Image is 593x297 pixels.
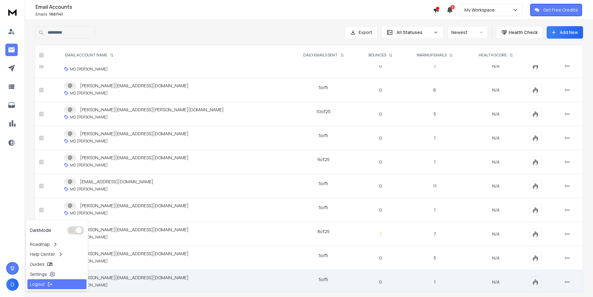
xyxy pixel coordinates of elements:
[27,249,87,259] a: Help Center
[80,227,189,233] p: [PERSON_NAME][EMAIL_ADDRESS][DOMAIN_NAME]
[70,91,108,96] p: MD [PERSON_NAME]
[470,255,522,261] p: N/A
[496,26,543,39] button: Health Check
[547,26,583,39] button: Add New
[361,183,400,189] p: 0
[80,203,189,209] p: [PERSON_NAME][EMAIL_ADDRESS][DOMAIN_NAME]
[543,7,578,13] p: Get Free Credits
[70,139,108,144] p: MD [PERSON_NAME]
[361,87,400,93] p: 0
[403,198,466,222] td: 1
[319,180,328,187] div: 5 of 5
[361,111,400,117] p: 0
[318,228,330,235] div: 8 of 25
[403,222,466,246] td: 7
[70,187,108,192] p: MD [PERSON_NAME]
[403,246,466,270] td: 5
[319,276,328,283] div: 5 of 5
[80,155,189,161] p: [PERSON_NAME][EMAIL_ADDRESS][DOMAIN_NAME]
[6,278,19,291] button: O
[70,235,108,240] p: MD [PERSON_NAME]
[70,283,108,288] p: MD [PERSON_NAME]
[417,53,447,58] p: WARMUP EMAILS
[447,26,488,39] button: Newest
[80,275,189,281] p: [PERSON_NAME][EMAIL_ADDRESS][DOMAIN_NAME]
[319,204,328,211] div: 5 of 5
[30,271,47,277] p: Settings
[30,251,55,257] p: Help Center
[361,63,400,69] p: 0
[80,179,153,185] p: [EMAIL_ADDRESS][DOMAIN_NAME]
[403,54,466,78] td: 7
[509,29,538,36] p: Health Check
[319,84,328,91] div: 5 of 5
[80,251,189,257] p: [PERSON_NAME][EMAIL_ADDRESS][DOMAIN_NAME]
[403,126,466,150] td: 1
[49,12,63,17] span: 100 / 141
[361,255,400,261] p: 0
[6,6,19,18] img: logo
[361,207,400,213] p: 0
[403,150,466,174] td: 1
[70,211,108,216] p: MD [PERSON_NAME]
[403,174,466,198] td: 11
[464,7,497,13] p: My Workspace
[70,115,108,120] p: MD [PERSON_NAME]
[403,102,466,126] td: 5
[361,135,400,141] p: 0
[70,259,108,264] p: MD [PERSON_NAME]
[27,239,87,249] a: Roadmap
[303,53,338,58] p: DAILY EMAILS SENT
[369,53,386,58] p: BOUNCES
[65,53,114,58] div: EMAIL ACCOUNT NAME
[450,5,455,9] span: 2
[30,227,51,233] p: Dark Mode
[470,183,522,189] p: N/A
[319,252,328,259] div: 5 of 5
[361,159,400,165] p: 0
[470,87,522,93] p: N/A
[30,241,50,247] p: Roadmap
[479,53,507,58] p: HEALTH SCORE
[27,259,87,269] a: Guides
[361,279,400,285] p: 0
[470,159,522,165] p: N/A
[361,231,400,237] p: 1
[319,132,328,139] div: 5 of 5
[470,111,522,117] p: N/A
[80,107,224,113] p: [PERSON_NAME][EMAIL_ADDRESS][PERSON_NAME][DOMAIN_NAME]
[80,83,189,89] p: [PERSON_NAME][EMAIL_ADDRESS][DOMAIN_NAME]
[470,279,522,285] p: N/A
[470,207,522,213] p: N/A
[397,29,431,36] p: All Statuses
[80,131,189,137] p: [PERSON_NAME][EMAIL_ADDRESS][DOMAIN_NAME]
[30,261,45,267] p: Guides
[470,231,522,237] p: N/A
[27,269,87,279] a: Settings
[70,163,108,168] p: MD [PERSON_NAME]
[316,108,331,115] div: 10 of 25
[30,281,45,287] p: Logout
[35,3,433,11] h1: Email Accounts
[345,26,378,39] button: Export
[530,4,582,16] button: Get Free Credits
[35,12,433,17] p: Emails :
[403,270,466,294] td: 1
[317,156,330,163] div: 9 of 25
[70,67,108,72] p: MD [PERSON_NAME]
[403,78,466,102] td: 6
[470,63,522,69] p: N/A
[470,135,522,141] p: N/A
